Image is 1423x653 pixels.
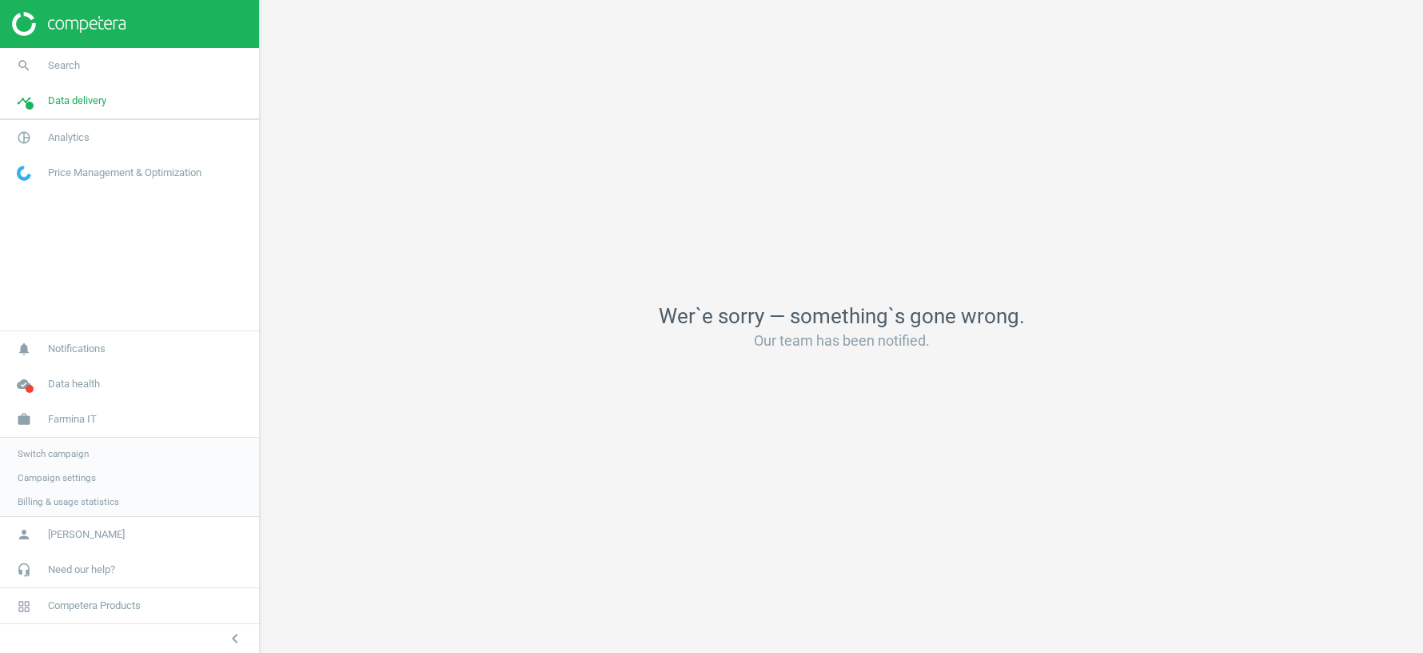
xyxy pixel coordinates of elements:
img: ajHJNr6hYgQAAAAASUVORK5CYII= [12,12,126,36]
i: cloud_done [9,369,39,399]
span: Data delivery [48,94,106,108]
i: timeline [9,86,39,116]
span: Switch campaign [18,447,89,460]
span: Farmina IT [48,412,97,427]
span: Billing & usage statistics [18,495,119,508]
i: person [9,519,39,550]
i: work [9,404,39,435]
p: Our team has been notified. [659,331,1025,351]
i: notifications [9,334,39,364]
i: search [9,50,39,81]
span: Search [48,58,80,73]
span: Data health [48,377,100,391]
span: Price Management & Optimization [48,166,201,180]
i: headset_mic [9,555,39,585]
span: [PERSON_NAME] [48,527,125,542]
span: Campaign settings [18,471,96,484]
i: chevron_left [225,629,245,648]
p: Wer`e sorry — something`s gone wrong. [659,302,1025,331]
span: Competera Products [48,599,141,613]
span: Notifications [48,342,106,356]
button: chevron_left [215,628,255,649]
span: Analytics [48,130,90,145]
i: pie_chart_outlined [9,122,39,153]
img: wGWNvw8QSZomAAAAABJRU5ErkJggg== [17,166,31,181]
span: Need our help? [48,563,115,577]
